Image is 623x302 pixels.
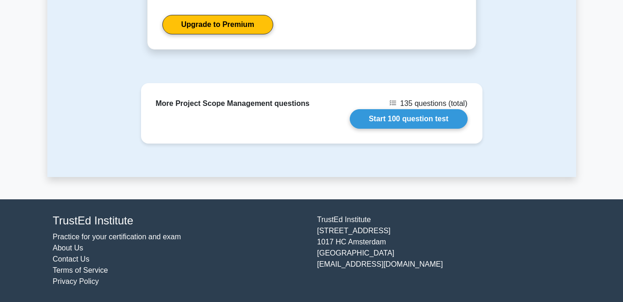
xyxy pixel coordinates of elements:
a: Contact Us [53,255,90,263]
a: Upgrade to Premium [162,15,273,34]
a: Terms of Service [53,266,108,274]
a: Start 100 question test [350,109,468,129]
a: About Us [53,244,83,252]
div: TrustEd Institute [STREET_ADDRESS] 1017 HC Amsterdam [GEOGRAPHIC_DATA] [EMAIL_ADDRESS][DOMAIN_NAME] [312,214,576,287]
a: Practice for your certification and exam [53,233,181,241]
a: Privacy Policy [53,277,99,285]
h4: TrustEd Institute [53,214,306,228]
